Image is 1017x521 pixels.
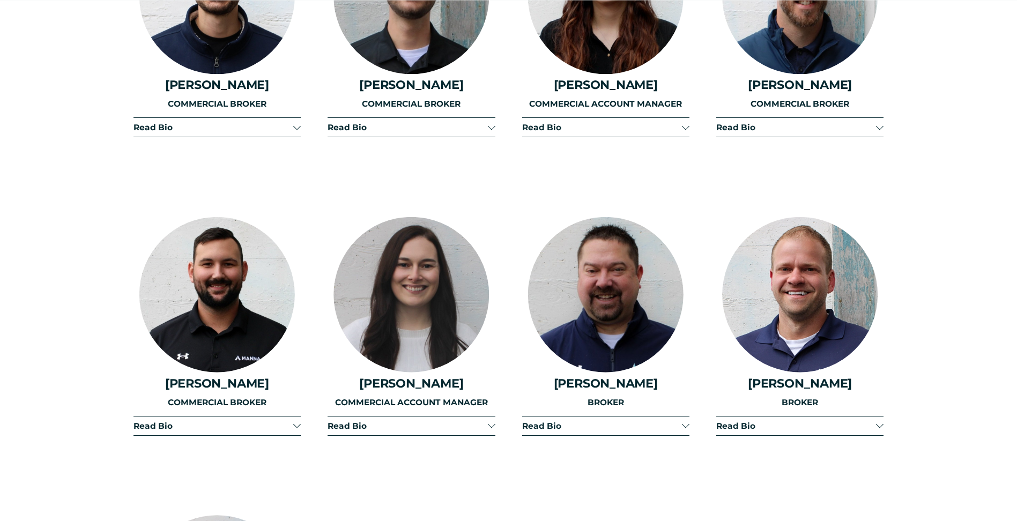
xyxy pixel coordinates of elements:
p: COMMERCIAL BROKER [716,98,884,111]
button: Read Bio [133,118,301,137]
span: Read Bio [522,122,682,132]
button: Read Bio [522,416,689,435]
h4: [PERSON_NAME] [716,78,884,92]
h4: [PERSON_NAME] [716,376,884,390]
button: Read Bio [522,118,689,137]
span: Read Bio [133,122,293,132]
button: Read Bio [328,118,495,137]
button: Read Bio [716,118,884,137]
span: Read Bio [716,421,876,431]
p: COMMERCIAL ACCOUNT MANAGER [522,98,689,111]
h4: [PERSON_NAME] [328,78,495,92]
p: BROKER [522,396,689,410]
p: COMMERCIAL BROKER [133,98,301,111]
span: Read Bio [328,122,487,132]
h4: [PERSON_NAME] [522,376,689,390]
button: Read Bio [133,416,301,435]
p: COMMERCIAL ACCOUNT MANAGER [328,396,495,410]
span: Read Bio [522,421,682,431]
span: Read Bio [716,122,876,132]
span: Read Bio [328,421,487,431]
button: Read Bio [328,416,495,435]
button: Read Bio [716,416,884,435]
p: COMMERCIAL BROKER [133,396,301,410]
h4: [PERSON_NAME] [328,376,495,390]
span: Read Bio [133,421,293,431]
h4: [PERSON_NAME] [522,78,689,92]
h4: [PERSON_NAME] [133,376,301,390]
h4: [PERSON_NAME] [133,78,301,92]
p: COMMERCIAL BROKER [328,98,495,111]
p: BROKER [716,396,884,410]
